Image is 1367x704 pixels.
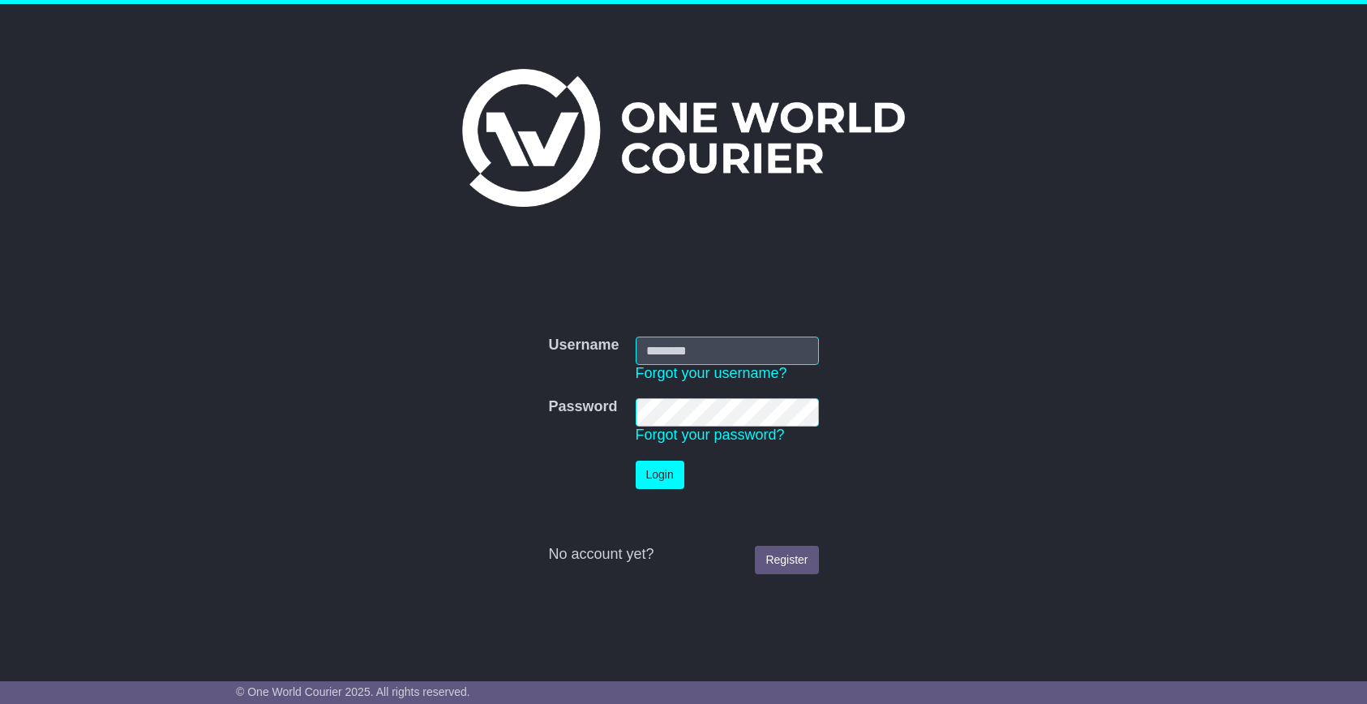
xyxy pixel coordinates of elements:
img: One World [462,69,905,207]
a: Forgot your password? [636,427,785,443]
div: No account yet? [548,546,818,564]
span: © One World Courier 2025. All rights reserved. [236,685,470,698]
a: Forgot your username? [636,365,787,381]
label: Password [548,398,617,416]
label: Username [548,337,619,354]
a: Register [755,546,818,574]
button: Login [636,461,684,489]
